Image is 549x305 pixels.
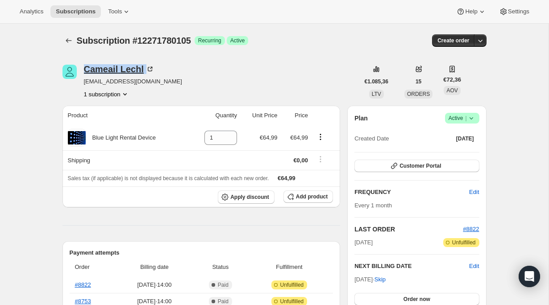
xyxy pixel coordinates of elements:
[354,134,389,143] span: Created Date
[119,280,190,289] span: [DATE] · 14:00
[198,37,221,44] span: Recurring
[218,281,229,289] span: Paid
[68,175,269,181] span: Sales tax (if applicable) is not displayed because it is calculated with each new order.
[452,239,476,246] span: Unfulfilled
[278,175,295,181] span: €64,99
[451,132,479,145] button: [DATE]
[293,157,308,164] span: €0,00
[508,8,529,15] span: Settings
[84,77,182,86] span: [EMAIL_ADDRESS][DOMAIN_NAME]
[451,5,491,18] button: Help
[465,115,466,122] span: |
[354,262,469,271] h2: NEXT BILLING DATE
[403,296,430,303] span: Order now
[313,132,328,142] button: Product actions
[494,5,535,18] button: Settings
[218,190,274,204] button: Apply discount
[432,34,474,47] button: Create order
[456,135,474,142] span: [DATE]
[449,114,476,123] span: Active
[446,87,457,94] span: AOV
[62,150,190,170] th: Shipping
[77,36,191,45] span: Subscription #12271780105
[407,91,430,97] span: ORDERS
[218,298,229,305] span: Paid
[20,8,43,15] span: Analytics
[14,5,49,18] button: Analytics
[469,188,479,197] span: Edit
[56,8,96,15] span: Subscriptions
[195,263,245,272] span: Status
[372,91,381,97] span: LTV
[359,75,394,88] button: €1.085,36
[283,190,333,203] button: Add product
[465,8,477,15] span: Help
[240,106,280,125] th: Unit Price
[290,134,308,141] span: €64,99
[75,281,91,288] a: #8822
[369,272,391,287] button: Skip
[464,185,484,199] button: Edit
[354,238,373,247] span: [DATE]
[463,225,479,234] button: #8822
[416,78,421,85] span: 15
[443,75,461,84] span: €72,36
[354,114,368,123] h2: Plan
[354,202,392,209] span: Every 1 month
[399,162,441,169] span: Customer Portal
[70,248,333,257] h2: Payment attempts
[280,281,304,289] span: Unfulfilled
[280,298,304,305] span: Unfulfilled
[280,106,311,125] th: Price
[296,193,328,200] span: Add product
[354,188,469,197] h2: FREQUENCY
[230,37,245,44] span: Active
[62,34,75,47] button: Subscriptions
[84,65,155,74] div: Cameail Lechl
[410,75,427,88] button: 15
[119,263,190,272] span: Billing date
[86,133,156,142] div: Blue Light Rental Device
[374,275,386,284] span: Skip
[190,106,240,125] th: Quantity
[354,160,479,172] button: Customer Portal
[354,276,386,283] span: [DATE] ·
[469,262,479,271] button: Edit
[108,8,122,15] span: Tools
[103,5,136,18] button: Tools
[84,90,129,99] button: Product actions
[354,225,463,234] h2: LAST ORDER
[62,65,77,79] span: Cameail Lechl
[519,266,540,287] div: Open Intercom Messenger
[437,37,469,44] span: Create order
[251,263,328,272] span: Fulfillment
[50,5,101,18] button: Subscriptions
[62,106,190,125] th: Product
[230,194,269,201] span: Apply discount
[70,257,116,277] th: Order
[260,134,278,141] span: €64,99
[365,78,388,85] span: €1.085,36
[75,298,91,305] a: #8753
[313,154,328,164] button: Shipping actions
[463,226,479,232] a: #8822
